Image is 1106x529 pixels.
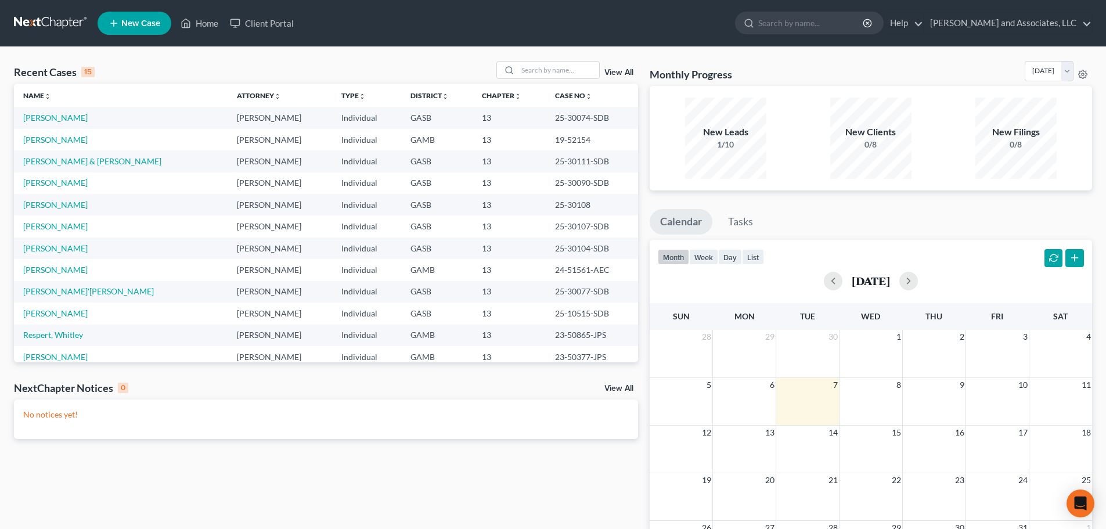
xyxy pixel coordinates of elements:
[401,259,473,280] td: GAMB
[175,13,224,34] a: Home
[546,215,638,237] td: 25-30107-SDB
[830,139,912,150] div: 0/8
[546,129,638,150] td: 19-52154
[23,200,88,210] a: [PERSON_NAME]
[1022,330,1029,344] span: 3
[14,65,95,79] div: Recent Cases
[332,194,401,215] td: Individual
[228,129,332,150] td: [PERSON_NAME]
[228,346,332,368] td: [PERSON_NAME]
[23,265,88,275] a: [PERSON_NAME]
[546,194,638,215] td: 25-30108
[228,325,332,346] td: [PERSON_NAME]
[884,13,923,34] a: Help
[23,221,88,231] a: [PERSON_NAME]
[228,237,332,259] td: [PERSON_NAME]
[332,259,401,280] td: Individual
[925,311,942,321] span: Thu
[401,303,473,324] td: GASB
[121,19,160,28] span: New Case
[827,426,839,440] span: 14
[734,311,755,321] span: Mon
[23,330,83,340] a: Respert, Whitley
[546,107,638,128] td: 25-30074-SDB
[401,107,473,128] td: GASB
[410,91,449,100] a: Districtunfold_more
[14,381,128,395] div: NextChapter Notices
[861,311,880,321] span: Wed
[473,325,546,346] td: 13
[764,426,776,440] span: 13
[332,325,401,346] td: Individual
[832,378,839,392] span: 7
[764,330,776,344] span: 29
[228,259,332,280] td: [PERSON_NAME]
[1080,473,1092,487] span: 25
[758,12,864,34] input: Search by name...
[701,426,712,440] span: 12
[1080,426,1092,440] span: 18
[401,237,473,259] td: GASB
[742,249,764,265] button: list
[546,346,638,368] td: 23-50377-JPS
[650,67,732,81] h3: Monthly Progress
[975,125,1057,139] div: New Filings
[701,473,712,487] span: 19
[1053,311,1068,321] span: Sat
[891,426,902,440] span: 15
[274,93,281,100] i: unfold_more
[1017,426,1029,440] span: 17
[954,473,966,487] span: 23
[401,150,473,172] td: GASB
[546,281,638,303] td: 25-30077-SDB
[228,172,332,194] td: [PERSON_NAME]
[228,194,332,215] td: [PERSON_NAME]
[332,215,401,237] td: Individual
[23,156,161,166] a: [PERSON_NAME] & [PERSON_NAME]
[650,209,712,235] a: Calendar
[701,330,712,344] span: 28
[604,384,633,393] a: View All
[975,139,1057,150] div: 0/8
[891,473,902,487] span: 22
[332,172,401,194] td: Individual
[482,91,521,100] a: Chapterunfold_more
[518,62,599,78] input: Search by name...
[228,107,332,128] td: [PERSON_NAME]
[23,113,88,123] a: [PERSON_NAME]
[401,281,473,303] td: GASB
[800,311,815,321] span: Tue
[44,93,51,100] i: unfold_more
[546,259,638,280] td: 24-51561-AEC
[228,281,332,303] td: [PERSON_NAME]
[332,281,401,303] td: Individual
[473,129,546,150] td: 13
[991,311,1003,321] span: Fri
[1017,378,1029,392] span: 10
[473,303,546,324] td: 13
[1085,330,1092,344] span: 4
[332,107,401,128] td: Individual
[23,178,88,188] a: [PERSON_NAME]
[473,172,546,194] td: 13
[237,91,281,100] a: Attorneyunfold_more
[689,249,718,265] button: week
[118,383,128,393] div: 0
[924,13,1091,34] a: [PERSON_NAME] and Associates, LLC
[514,93,521,100] i: unfold_more
[228,150,332,172] td: [PERSON_NAME]
[401,129,473,150] td: GAMB
[546,172,638,194] td: 25-30090-SDB
[555,91,592,100] a: Case Nounfold_more
[546,237,638,259] td: 25-30104-SDB
[401,346,473,368] td: GAMB
[705,378,712,392] span: 5
[473,215,546,237] td: 13
[827,473,839,487] span: 21
[473,107,546,128] td: 13
[473,150,546,172] td: 13
[23,91,51,100] a: Nameunfold_more
[332,237,401,259] td: Individual
[401,172,473,194] td: GASB
[718,249,742,265] button: day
